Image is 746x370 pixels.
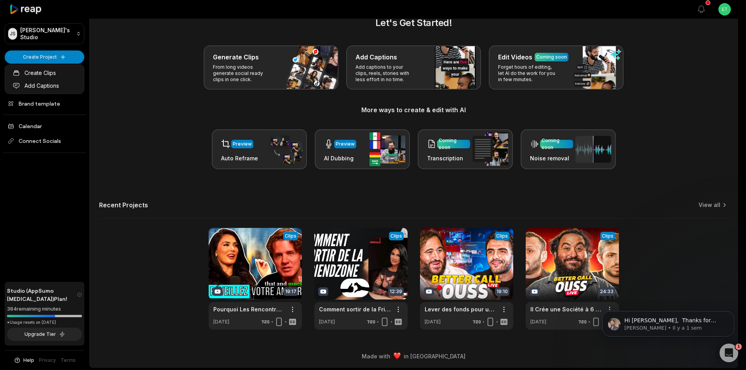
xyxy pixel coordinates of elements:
iframe: Intercom notifications message [591,295,746,349]
a: Add Captions [7,79,82,92]
span: 1 [736,344,742,350]
div: Create Project [5,64,84,94]
iframe: Intercom live chat [720,344,738,362]
a: Create Clips [7,66,82,79]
